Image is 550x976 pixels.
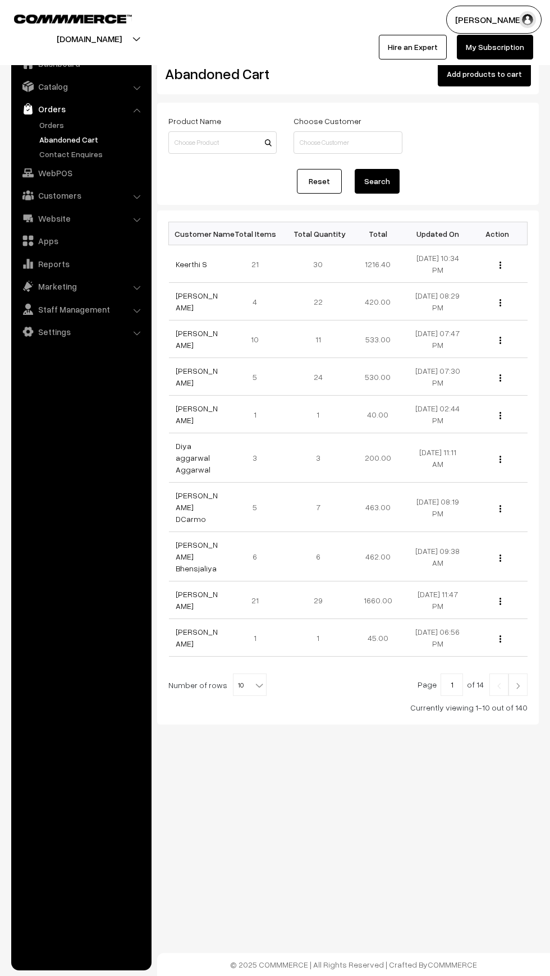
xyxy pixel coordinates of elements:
[494,682,504,689] img: Left
[176,491,218,524] a: [PERSON_NAME] DCarmo
[408,396,468,433] td: [DATE] 02:44 PM
[176,328,218,350] a: [PERSON_NAME]
[348,358,408,396] td: 530.00
[408,581,468,619] td: [DATE] 11:47 PM
[408,532,468,581] td: [DATE] 09:38 AM
[499,262,501,269] img: Menu
[176,291,218,312] a: [PERSON_NAME]
[165,65,276,83] h2: Abandoned Cart
[14,163,148,183] a: WebPOS
[348,619,408,657] td: 45.00
[228,358,288,396] td: 5
[499,374,501,382] img: Menu
[17,25,161,53] button: [DOMAIN_NAME]
[513,682,523,689] img: Right
[294,115,361,127] label: Choose Customer
[408,619,468,657] td: [DATE] 06:56 PM
[348,483,408,532] td: 463.00
[288,483,349,532] td: 7
[14,299,148,319] a: Staff Management
[408,222,468,245] th: Updated On
[288,245,349,283] td: 30
[233,673,267,696] span: 10
[348,581,408,619] td: 1660.00
[499,555,501,562] img: Menu
[14,254,148,274] a: Reports
[294,131,402,154] input: Choose Customer
[228,222,288,245] th: Total Items
[428,960,477,969] a: COMMMERCE
[228,532,288,581] td: 6
[288,532,349,581] td: 6
[228,396,288,433] td: 1
[168,679,227,691] span: Number of rows
[288,433,349,483] td: 3
[348,222,408,245] th: Total
[228,581,288,619] td: 21
[438,62,531,86] button: Add products to cart
[168,115,221,127] label: Product Name
[408,358,468,396] td: [DATE] 07:30 PM
[176,441,210,474] a: Diya aggarwal Aggarwal
[176,259,207,269] a: Keerthi S
[14,15,132,23] img: COMMMERCE
[499,337,501,344] img: Menu
[355,169,400,194] button: Search
[176,366,218,387] a: [PERSON_NAME]
[288,619,349,657] td: 1
[14,185,148,205] a: Customers
[288,396,349,433] td: 1
[288,358,349,396] td: 24
[408,283,468,320] td: [DATE] 08:29 PM
[499,456,501,463] img: Menu
[348,433,408,483] td: 200.00
[499,505,501,512] img: Menu
[348,396,408,433] td: 40.00
[36,119,148,131] a: Orders
[288,581,349,619] td: 29
[297,169,342,194] a: Reset
[499,598,501,605] img: Menu
[14,11,112,25] a: COMMMERCE
[168,131,277,154] input: Choose Product
[169,222,229,245] th: Customer Name
[157,953,550,976] footer: © 2025 COMMMERCE | All Rights Reserved | Crafted By
[446,6,542,34] button: [PERSON_NAME]…
[228,483,288,532] td: 5
[233,674,266,697] span: 10
[228,619,288,657] td: 1
[379,35,447,59] a: Hire an Expert
[228,433,288,483] td: 3
[14,208,148,228] a: Website
[176,627,218,648] a: [PERSON_NAME]
[176,540,218,573] a: [PERSON_NAME] Bhensjaliya
[499,635,501,643] img: Menu
[14,99,148,119] a: Orders
[288,320,349,358] td: 11
[348,320,408,358] td: 533.00
[14,322,148,342] a: Settings
[176,404,218,425] a: [PERSON_NAME]
[348,283,408,320] td: 420.00
[36,148,148,160] a: Contact Enquires
[228,245,288,283] td: 21
[176,589,218,611] a: [PERSON_NAME]
[168,702,528,713] div: Currently viewing 1-10 out of 140
[228,283,288,320] td: 4
[499,299,501,306] img: Menu
[408,245,468,283] td: [DATE] 10:34 PM
[467,222,528,245] th: Action
[348,532,408,581] td: 462.00
[36,134,148,145] a: Abandoned Cart
[14,276,148,296] a: Marketing
[408,433,468,483] td: [DATE] 11:11 AM
[288,283,349,320] td: 22
[348,245,408,283] td: 1216.40
[467,680,484,689] span: of 14
[408,483,468,532] td: [DATE] 08:19 PM
[228,320,288,358] td: 10
[457,35,533,59] a: My Subscription
[14,231,148,251] a: Apps
[14,76,148,97] a: Catalog
[519,11,536,28] img: user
